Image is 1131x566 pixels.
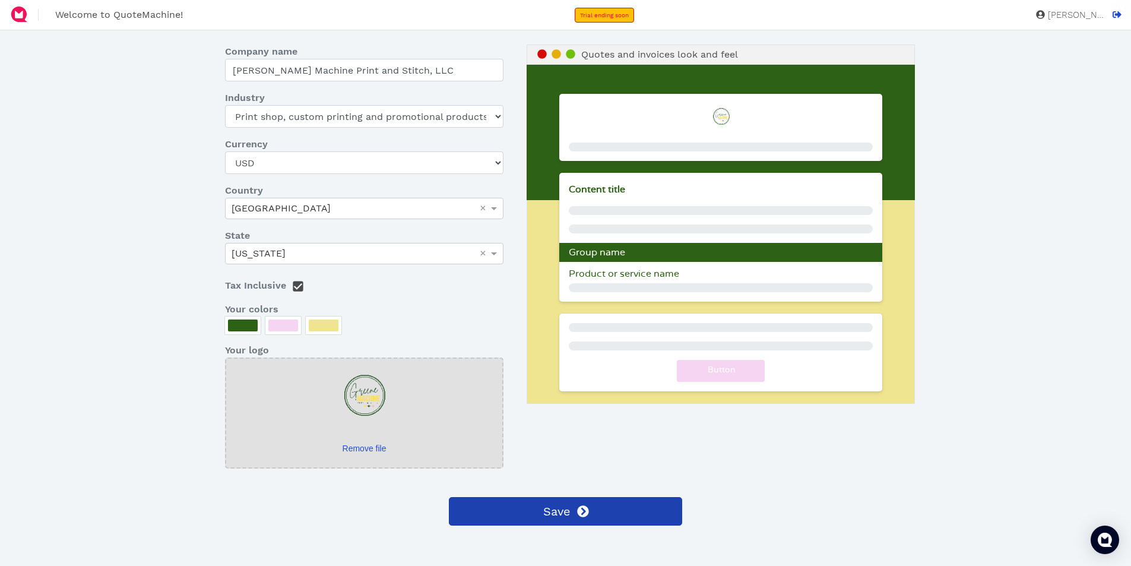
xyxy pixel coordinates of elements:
button: Button [677,360,765,382]
span: Clear value [478,198,488,219]
span: Your colors [225,302,278,317]
span: Content title [569,185,625,194]
span: [US_STATE] [232,248,286,259]
span: Country [225,184,263,198]
span: Tax Inclusive [225,280,286,291]
span: Button [706,366,736,374]
span: × [480,248,486,258]
button: Save [449,497,682,526]
img: QuoteM_icon_flat.png [9,5,28,24]
span: State [225,229,250,243]
span: Save [541,502,571,520]
div: Open Intercom Messenger [1091,526,1119,554]
span: Currency [225,137,268,151]
a: Trial ending soon [575,8,634,23]
span: × [480,203,486,213]
span: [PERSON_NAME] [1045,11,1104,20]
a: Remove file [329,442,400,455]
span: Industry [225,91,265,105]
span: Group name [569,248,625,257]
span: [GEOGRAPHIC_DATA] [232,203,331,214]
span: Your logo [225,343,269,358]
img: Greene Machine Logo.png [709,103,733,133]
span: Welcome to QuoteMachine! [55,9,183,20]
div: Quotes and invoices look and feel [527,45,915,65]
span: Trial ending soon [580,12,629,18]
span: Clear value [478,244,488,264]
span: Company name [225,45,297,59]
span: Product or service name [569,269,679,279]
